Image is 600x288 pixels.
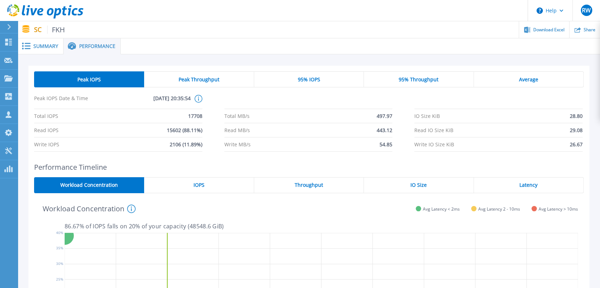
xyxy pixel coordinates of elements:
span: 95% Throughput [399,77,438,82]
span: 29.08 [570,123,583,137]
p: SC [34,26,65,34]
span: Throughput [295,182,323,188]
span: IO Size [410,182,427,188]
span: IOPS [193,182,204,188]
span: Total MB/s [224,109,250,123]
span: Avg Latency < 2ms [423,206,460,212]
span: Summary [33,44,58,49]
text: 40% [56,230,63,235]
span: 17708 [188,109,202,123]
span: 26.67 [570,137,583,151]
text: 35% [56,246,63,251]
span: 497.97 [377,109,392,123]
span: 15602 (88.11%) [167,123,202,137]
span: 2106 (11.89%) [170,137,202,151]
span: Write IOPS [34,137,59,151]
span: Peak Throughput [179,77,219,82]
span: 443.12 [377,123,392,137]
span: Peak IOPS Date & Time [34,95,112,109]
span: Avg Latency > 10ms [539,206,578,212]
span: Avg Latency 2 - 10ms [478,206,520,212]
span: Latency [519,182,538,188]
span: 95% IOPS [298,77,320,82]
span: Read MB/s [224,123,250,137]
h2: Performance Timeline [34,163,584,171]
span: Write IO Size KiB [414,137,454,151]
span: Performance [79,44,115,49]
span: Download Excel [533,28,564,32]
span: FKH [47,26,65,34]
text: 30% [56,261,63,266]
span: Share [584,28,595,32]
p: 86.67 % of IOPS falls on 20 % of your capacity ( 48548.6 GiB ) [65,223,578,229]
span: 28.80 [570,109,583,123]
span: Total IOPS [34,109,58,123]
span: Workload Concentration [60,182,118,188]
h4: Workload Concentration [43,205,136,213]
span: Write MB/s [224,137,251,151]
span: Read IOPS [34,123,59,137]
span: 54.85 [380,137,392,151]
span: [DATE] 20:35:54 [112,95,190,109]
span: RW [582,7,591,13]
span: IO Size KiB [414,109,440,123]
span: Read IO Size KiB [414,123,453,137]
span: Peak IOPS [77,77,101,82]
span: Average [519,77,538,82]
